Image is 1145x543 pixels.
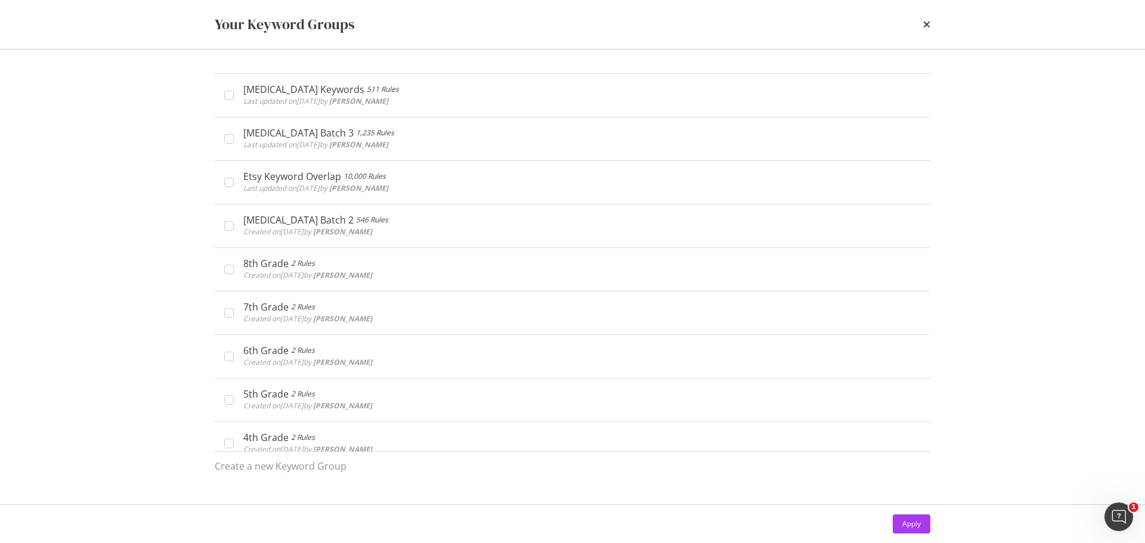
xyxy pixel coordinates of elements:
[243,127,354,139] div: [MEDICAL_DATA] Batch 3
[243,214,354,226] div: [MEDICAL_DATA] Batch 2
[329,139,388,150] b: [PERSON_NAME]
[291,257,315,269] div: 2 Rules
[243,83,364,95] div: [MEDICAL_DATA] Keywords
[923,14,930,35] div: times
[329,96,388,106] b: [PERSON_NAME]
[356,127,394,139] div: 1,235 Rules
[243,388,289,400] div: 5th Grade
[243,226,372,237] span: Created on [DATE] by
[313,226,372,237] b: [PERSON_NAME]
[243,345,289,356] div: 6th Grade
[313,357,372,367] b: [PERSON_NAME]
[1104,502,1133,531] iframe: Intercom live chat
[343,170,386,182] div: 10,000 Rules
[243,432,289,443] div: 4th Grade
[291,345,315,356] div: 2 Rules
[215,452,346,480] button: Create a new Keyword Group
[243,357,372,367] span: Created on [DATE] by
[902,519,921,529] div: Apply
[243,139,388,150] span: Last updated on [DATE] by
[313,401,372,411] b: [PERSON_NAME]
[313,270,372,280] b: [PERSON_NAME]
[243,170,341,182] div: Etsy Keyword Overlap
[356,214,388,226] div: 546 Rules
[291,432,315,443] div: 2 Rules
[291,388,315,400] div: 2 Rules
[329,183,388,193] b: [PERSON_NAME]
[215,460,346,473] div: Create a new Keyword Group
[243,301,289,313] div: 7th Grade
[243,444,372,454] span: Created on [DATE] by
[243,183,388,193] span: Last updated on [DATE] by
[367,83,399,95] div: 511 Rules
[1129,502,1138,512] span: 1
[243,314,372,324] span: Created on [DATE] by
[893,514,930,533] button: Apply
[243,401,372,411] span: Created on [DATE] by
[291,301,315,313] div: 2 Rules
[313,444,372,454] b: [PERSON_NAME]
[313,314,372,324] b: [PERSON_NAME]
[243,270,372,280] span: Created on [DATE] by
[215,14,354,35] div: Your Keyword Groups
[243,257,289,269] div: 8th Grade
[243,96,388,106] span: Last updated on [DATE] by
